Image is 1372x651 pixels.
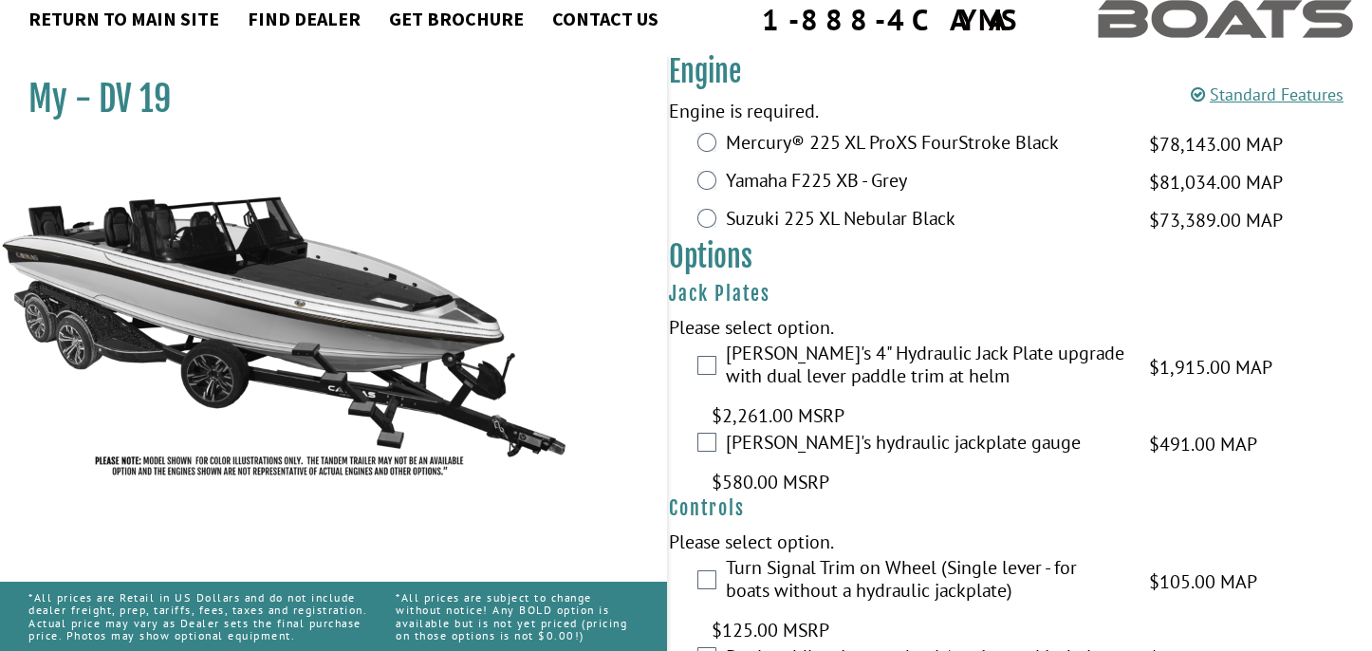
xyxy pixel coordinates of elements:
h4: Controls [669,496,1372,520]
a: Find Dealer [238,7,370,31]
a: Return to main site [19,7,229,31]
div: Please select option. [669,313,1372,342]
h4: Jack Plates [669,282,1372,306]
h3: Options [669,239,1372,274]
span: $2,261.00 MSRP [712,401,844,430]
a: Contact Us [543,7,668,31]
label: Turn Signal Trim on Wheel (Single lever - for boats without a hydraulic jackplate) [726,556,1125,606]
a: Standard Features [1191,84,1344,105]
span: $81,034.00 MAP [1149,168,1283,196]
span: $580.00 MSRP [712,468,829,496]
span: $491.00 MAP [1149,430,1257,458]
a: Get Brochure [380,7,533,31]
label: [PERSON_NAME]'s 4" Hydraulic Jack Plate upgrade with dual lever paddle trim at helm [726,342,1125,392]
div: Engine is required. [669,97,1372,125]
h3: Engine [669,54,1372,89]
label: Suzuki 225 XL Nebular Black [726,207,1125,234]
label: Mercury® 225 XL ProXS FourStroke Black [726,131,1125,158]
div: Please select option. [669,528,1372,556]
p: *All prices are Retail in US Dollars and do not include dealer freight, prep, tariffs, fees, taxe... [28,582,396,651]
label: [PERSON_NAME]'s hydraulic jackplate gauge [726,431,1125,458]
p: *All prices are subject to change without notice! Any BOLD option is available but is not yet pri... [396,582,639,651]
span: $105.00 MAP [1149,567,1257,596]
h1: My - DV 19 [28,78,620,121]
span: $125.00 MSRP [712,616,829,644]
span: $73,389.00 MAP [1149,206,1283,234]
div: 1-888-4CAYMAS [762,5,1022,34]
span: $1,915.00 MAP [1149,353,1272,381]
label: Yamaha F225 XB - Grey [726,169,1125,196]
span: $78,143.00 MAP [1149,130,1283,158]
